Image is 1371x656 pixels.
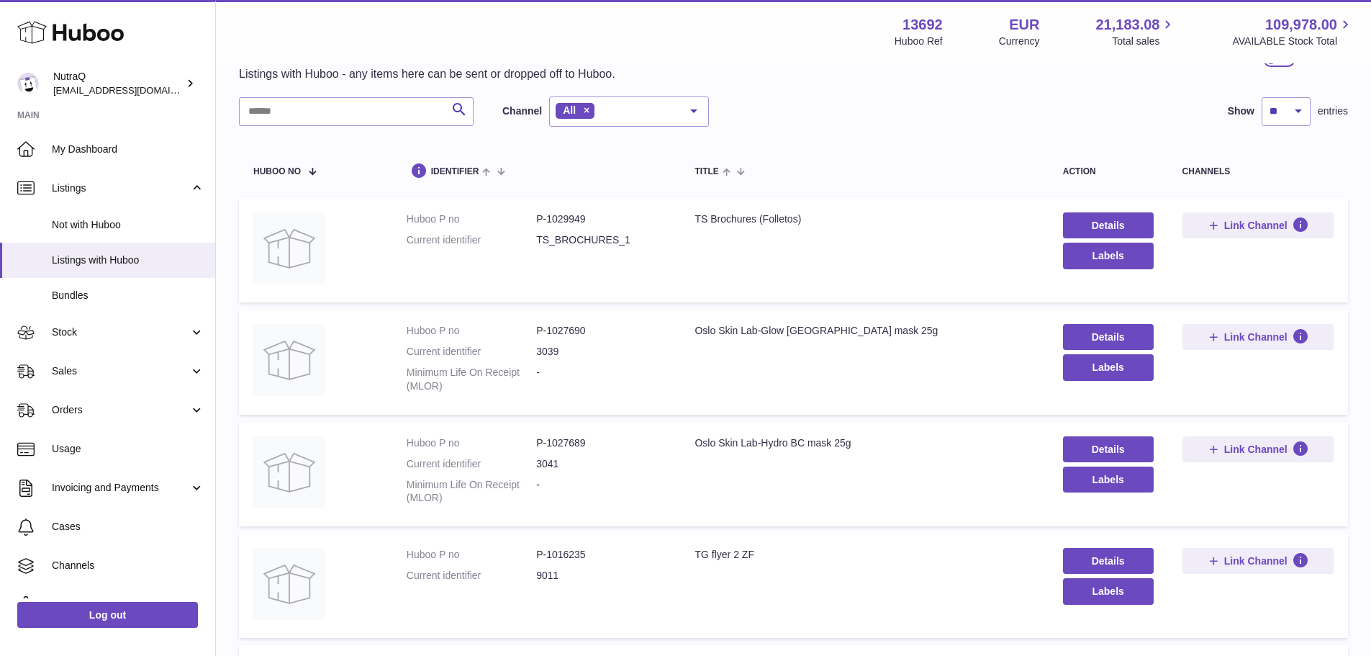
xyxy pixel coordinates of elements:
dd: P-1029949 [536,212,666,226]
button: Link Channel [1182,212,1334,238]
dd: P-1027689 [536,436,666,450]
dt: Minimum Life On Receipt (MLOR) [407,478,536,506]
div: channels [1182,167,1334,176]
dd: P-1027690 [536,324,666,338]
dt: Current identifier [407,345,536,359]
button: Link Channel [1182,548,1334,574]
span: identifier [431,167,479,176]
a: Log out [17,602,198,628]
button: Link Channel [1182,324,1334,350]
span: entries [1318,104,1348,118]
dt: Current identifier [407,569,536,583]
label: Show [1228,104,1254,118]
a: Details [1063,436,1154,462]
div: Huboo Ref [895,35,943,48]
span: Bundles [52,289,204,302]
a: Details [1063,324,1154,350]
span: Sales [52,364,189,378]
div: action [1063,167,1154,176]
span: Stock [52,325,189,339]
span: AVAILABLE Stock Total [1232,35,1354,48]
span: Cases [52,520,204,534]
span: Link Channel [1224,554,1288,567]
dd: 3039 [536,345,666,359]
span: Not with Huboo [52,218,204,232]
span: 21,183.08 [1095,15,1159,35]
span: Channels [52,559,204,572]
div: NutraQ [53,70,183,97]
button: Labels [1063,354,1154,380]
span: Huboo no [253,167,301,176]
span: Invoicing and Payments [52,481,189,495]
p: Listings with Huboo - any items here can be sent or dropped off to Huboo. [239,66,615,82]
span: Settings [52,598,204,611]
a: Details [1063,548,1154,574]
a: 109,978.00 AVAILABLE Stock Total [1232,15,1354,48]
img: TG flyer 2 ZF [253,548,325,620]
span: Total sales [1112,35,1176,48]
img: log@nutraq.com [17,73,39,94]
strong: 13692 [902,15,943,35]
strong: EUR [1009,15,1039,35]
dd: - [536,478,666,506]
div: TS Brochures (Folletos) [694,212,1033,226]
span: Link Channel [1224,443,1288,456]
button: Labels [1063,467,1154,493]
img: TS Brochures (Folletos) [253,212,325,284]
span: Orders [52,403,189,417]
dt: Minimum Life On Receipt (MLOR) [407,366,536,393]
dt: Huboo P no [407,548,536,562]
div: Oslo Skin Lab-Glow [GEOGRAPHIC_DATA] mask 25g [694,324,1033,338]
button: Labels [1063,243,1154,269]
dt: Current identifier [407,457,536,471]
span: All [563,104,576,116]
div: TG flyer 2 ZF [694,548,1033,562]
div: Oslo Skin Lab-Hydro BC mask 25g [694,436,1033,450]
dd: 3041 [536,457,666,471]
dd: - [536,366,666,393]
label: Channel [502,104,542,118]
dt: Huboo P no [407,212,536,226]
img: Oslo Skin Lab-Hydro BC mask 25g [253,436,325,508]
dd: TS_BROCHURES_1 [536,233,666,247]
button: Link Channel [1182,436,1334,462]
dt: Huboo P no [407,436,536,450]
span: 109,978.00 [1265,15,1337,35]
dt: Current identifier [407,233,536,247]
span: Link Channel [1224,219,1288,232]
dd: P-1016235 [536,548,666,562]
span: Listings [52,181,189,195]
span: title [694,167,718,176]
span: My Dashboard [52,143,204,156]
a: 21,183.08 Total sales [1095,15,1176,48]
span: Link Channel [1224,331,1288,343]
img: Oslo Skin Lab-Glow BC mask 25g [253,324,325,396]
dt: Huboo P no [407,324,536,338]
span: Listings with Huboo [52,253,204,267]
a: Details [1063,212,1154,238]
div: Currency [999,35,1040,48]
dd: 9011 [536,569,666,583]
span: Usage [52,442,204,456]
span: [EMAIL_ADDRESS][DOMAIN_NAME] [53,84,212,96]
button: Labels [1063,578,1154,604]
